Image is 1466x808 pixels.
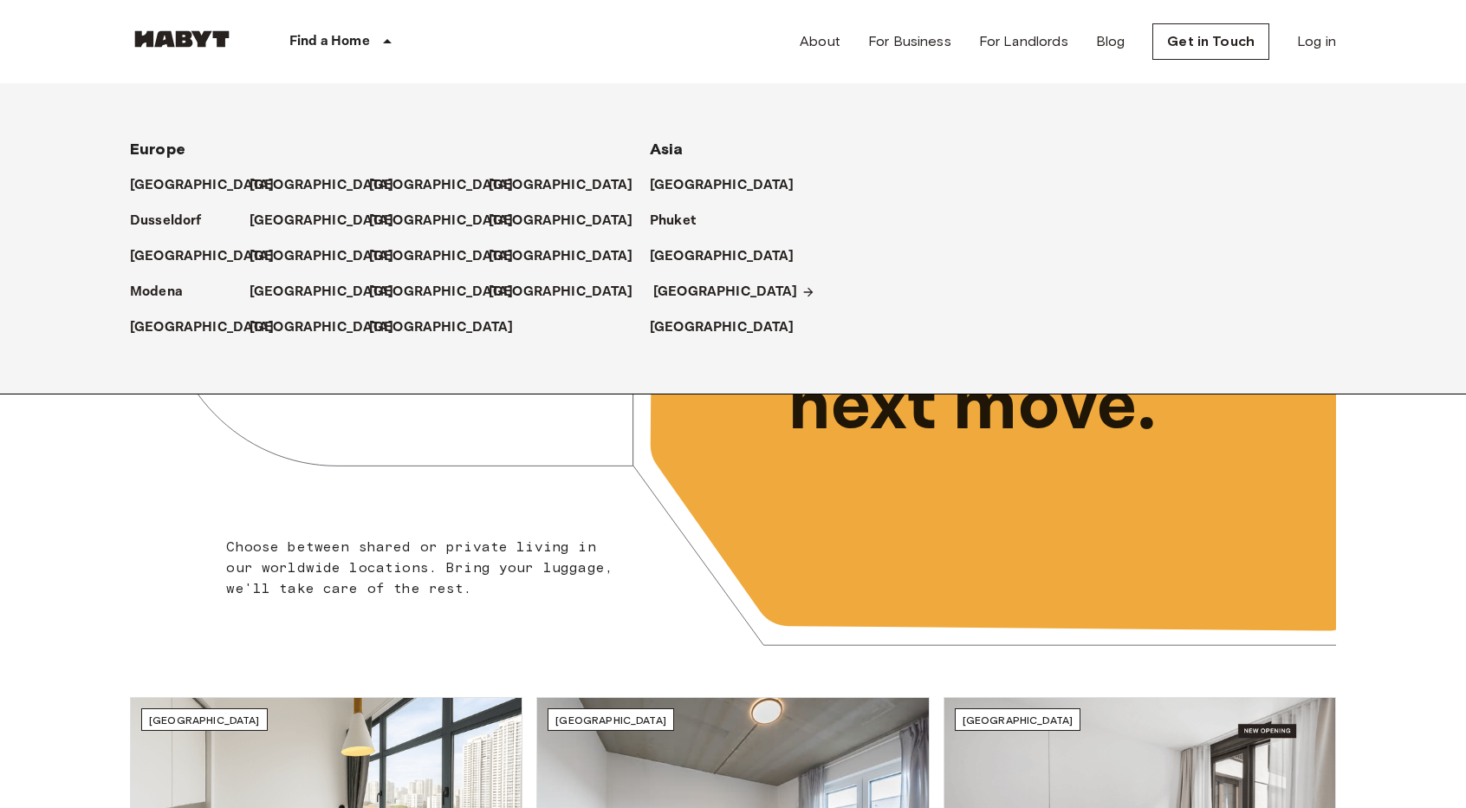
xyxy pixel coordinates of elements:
[130,30,234,48] img: Habyt
[1096,31,1125,52] a: Blog
[963,714,1074,727] span: [GEOGRAPHIC_DATA]
[489,175,633,196] p: [GEOGRAPHIC_DATA]
[868,31,951,52] a: For Business
[1152,23,1269,60] a: Get in Touch
[250,175,412,196] a: [GEOGRAPHIC_DATA]
[650,140,684,159] span: Asia
[369,317,531,338] a: [GEOGRAPHIC_DATA]
[489,246,651,267] a: [GEOGRAPHIC_DATA]
[289,31,370,52] p: Find a Home
[250,317,412,338] a: [GEOGRAPHIC_DATA]
[149,714,260,727] span: [GEOGRAPHIC_DATA]
[650,211,713,231] a: Phuket
[489,246,633,267] p: [GEOGRAPHIC_DATA]
[489,282,633,303] p: [GEOGRAPHIC_DATA]
[369,282,531,303] a: [GEOGRAPHIC_DATA]
[369,175,531,196] a: [GEOGRAPHIC_DATA]
[369,211,514,231] p: [GEOGRAPHIC_DATA]
[250,317,394,338] p: [GEOGRAPHIC_DATA]
[250,175,394,196] p: [GEOGRAPHIC_DATA]
[226,537,624,599] p: Choose between shared or private living in our worldwide locations. Bring your luggage, we'll tak...
[250,246,394,267] p: [GEOGRAPHIC_DATA]
[1297,31,1336,52] a: Log in
[369,175,514,196] p: [GEOGRAPHIC_DATA]
[250,211,394,231] p: [GEOGRAPHIC_DATA]
[650,175,812,196] a: [GEOGRAPHIC_DATA]
[650,246,795,267] p: [GEOGRAPHIC_DATA]
[130,140,185,159] span: Europe
[130,282,200,303] a: Modena
[130,317,275,338] p: [GEOGRAPHIC_DATA]
[130,175,292,196] a: [GEOGRAPHIC_DATA]
[130,175,275,196] p: [GEOGRAPHIC_DATA]
[130,282,183,303] p: Modena
[369,317,514,338] p: [GEOGRAPHIC_DATA]
[650,246,812,267] a: [GEOGRAPHIC_DATA]
[489,211,651,231] a: [GEOGRAPHIC_DATA]
[250,211,412,231] a: [GEOGRAPHIC_DATA]
[653,282,815,303] a: [GEOGRAPHIC_DATA]
[130,246,292,267] a: [GEOGRAPHIC_DATA]
[650,317,795,338] p: [GEOGRAPHIC_DATA]
[250,282,412,303] a: [GEOGRAPHIC_DATA]
[130,211,202,231] p: Dusseldorf
[650,175,795,196] p: [GEOGRAPHIC_DATA]
[369,246,514,267] p: [GEOGRAPHIC_DATA]
[369,246,531,267] a: [GEOGRAPHIC_DATA]
[130,211,219,231] a: Dusseldorf
[489,282,651,303] a: [GEOGRAPHIC_DATA]
[369,211,531,231] a: [GEOGRAPHIC_DATA]
[489,211,633,231] p: [GEOGRAPHIC_DATA]
[650,317,812,338] a: [GEOGRAPHIC_DATA]
[369,282,514,303] p: [GEOGRAPHIC_DATA]
[788,276,1308,451] p: Unlock your next move.
[653,282,798,303] p: [GEOGRAPHIC_DATA]
[979,31,1068,52] a: For Landlords
[650,211,696,231] p: Phuket
[555,714,666,727] span: [GEOGRAPHIC_DATA]
[130,246,275,267] p: [GEOGRAPHIC_DATA]
[250,246,412,267] a: [GEOGRAPHIC_DATA]
[130,317,292,338] a: [GEOGRAPHIC_DATA]
[800,31,840,52] a: About
[489,175,651,196] a: [GEOGRAPHIC_DATA]
[250,282,394,303] p: [GEOGRAPHIC_DATA]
